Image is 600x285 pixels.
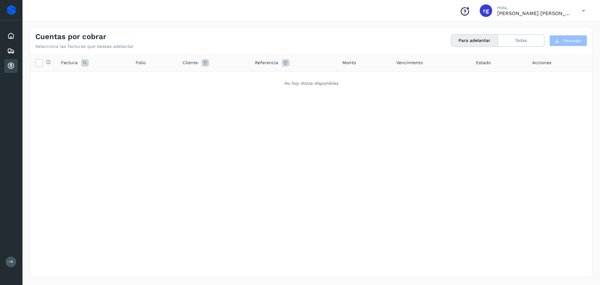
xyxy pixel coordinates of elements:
div: Inicio [4,29,17,43]
div: Cuentas por cobrar [4,59,17,73]
span: Estado [476,59,491,66]
span: Vencimiento [396,59,423,66]
span: Referencia [255,59,278,66]
span: Monto [342,59,356,66]
span: Descargar [563,38,582,43]
div: Embarques [4,44,17,58]
button: Para adelantar [451,35,498,46]
p: Selecciona las facturas que deseas adelantar [35,44,134,49]
p: Hola, [497,5,572,10]
span: Cliente [182,59,198,66]
button: Descargar [549,35,587,46]
span: Folio [136,59,146,66]
h4: Cuentas por cobrar [35,32,106,41]
div: No hay datos disponibles [38,80,584,87]
span: Acciones [532,59,551,66]
button: Todas [498,35,544,46]
span: Factura [61,59,77,66]
p: rogelio guadalupe medina Armendariz [497,10,572,16]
